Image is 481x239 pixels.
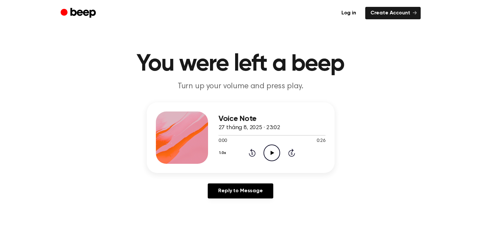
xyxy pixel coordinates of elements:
[365,7,421,19] a: Create Account
[218,114,325,123] h3: Voice Note
[218,125,280,131] span: 27 tháng 8, 2025 · 23:02
[218,147,229,159] button: 1.0x
[115,81,366,92] p: Turn up your volume and press play.
[317,138,325,145] span: 0:26
[336,7,361,19] a: Log in
[61,7,98,20] a: Beep
[218,138,227,145] span: 0:00
[74,52,408,76] h1: You were left a beep
[208,183,273,198] a: Reply to Message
